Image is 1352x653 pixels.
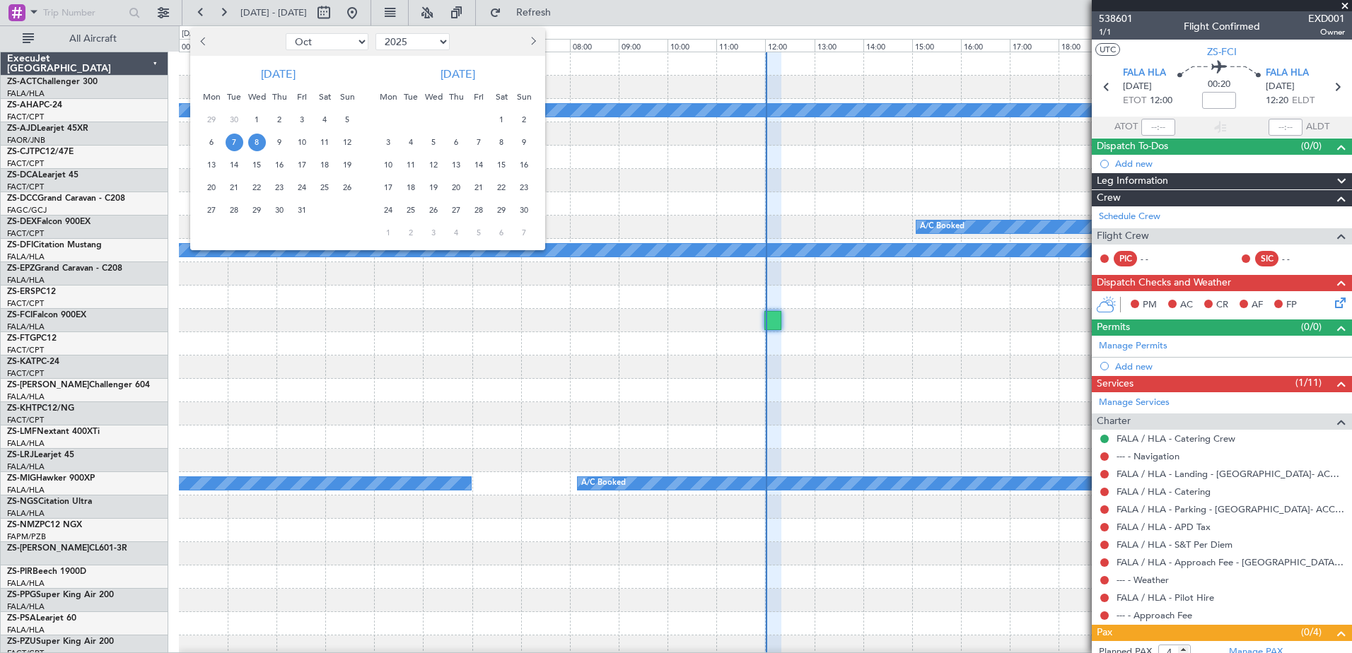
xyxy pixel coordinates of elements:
div: Thu [268,86,291,108]
span: 3 [293,111,311,129]
div: 15-11-2025 [490,153,513,176]
span: 27 [448,201,465,219]
span: 20 [448,179,465,196]
span: 2 [515,111,533,129]
span: 9 [515,134,533,151]
span: 2 [402,224,420,242]
div: 30-9-2025 [223,108,245,131]
div: 19-10-2025 [336,153,359,176]
span: 18 [316,156,334,174]
div: 12-11-2025 [422,153,445,176]
div: 28-11-2025 [467,199,490,221]
span: 5 [339,111,356,129]
div: Fri [467,86,490,108]
span: 30 [271,201,289,219]
div: 18-11-2025 [400,176,422,199]
div: 20-11-2025 [445,176,467,199]
span: 13 [203,156,221,174]
div: 5-12-2025 [467,221,490,244]
div: 2-11-2025 [513,108,535,131]
span: 28 [226,201,243,219]
span: 4 [448,224,465,242]
div: 14-10-2025 [223,153,245,176]
div: Sat [490,86,513,108]
span: 27 [203,201,221,219]
div: 29-9-2025 [200,108,223,131]
div: Sun [336,86,359,108]
div: 13-10-2025 [200,153,223,176]
div: 23-11-2025 [513,176,535,199]
div: Wed [245,86,268,108]
span: 6 [493,224,511,242]
div: 6-12-2025 [490,221,513,244]
div: 7-11-2025 [467,131,490,153]
div: 9-11-2025 [513,131,535,153]
div: 30-11-2025 [513,199,535,221]
div: 7-10-2025 [223,131,245,153]
span: 31 [293,201,311,219]
div: Fri [291,86,313,108]
div: 17-10-2025 [291,153,313,176]
div: 16-11-2025 [513,153,535,176]
span: 13 [448,156,465,174]
select: Select month [286,33,368,50]
div: Wed [422,86,445,108]
span: 7 [226,134,243,151]
div: 17-11-2025 [377,176,400,199]
span: 4 [402,134,420,151]
div: Tue [223,86,245,108]
span: 21 [226,179,243,196]
div: 25-11-2025 [400,199,422,221]
span: 19 [339,156,356,174]
span: 28 [470,201,488,219]
div: 23-10-2025 [268,176,291,199]
span: 16 [515,156,533,174]
span: 24 [293,179,311,196]
span: 12 [339,134,356,151]
span: 29 [248,201,266,219]
span: 5 [470,224,488,242]
span: 25 [402,201,420,219]
div: Mon [200,86,223,108]
div: 8-10-2025 [245,131,268,153]
div: 15-10-2025 [245,153,268,176]
div: 26-10-2025 [336,176,359,199]
span: 1 [493,111,511,129]
span: 11 [402,156,420,174]
span: 4 [316,111,334,129]
span: 25 [316,179,334,196]
span: 1 [380,224,397,242]
div: 25-10-2025 [313,176,336,199]
span: 24 [380,201,397,219]
div: 3-11-2025 [377,131,400,153]
div: 28-10-2025 [223,199,245,221]
span: 11 [316,134,334,151]
span: 8 [493,134,511,151]
div: 4-11-2025 [400,131,422,153]
span: 14 [226,156,243,174]
span: 22 [248,179,266,196]
span: 17 [293,156,311,174]
span: 5 [425,134,443,151]
span: 23 [271,179,289,196]
span: 1 [248,111,266,129]
span: 23 [515,179,533,196]
div: 2-12-2025 [400,221,422,244]
select: Select year [375,33,450,50]
button: Next month [525,30,540,53]
div: 2-10-2025 [268,108,291,131]
div: 5-11-2025 [422,131,445,153]
span: 30 [226,111,243,129]
div: 30-10-2025 [268,199,291,221]
div: 5-10-2025 [336,108,359,131]
span: 3 [425,224,443,242]
span: 19 [425,179,443,196]
span: 2 [271,111,289,129]
span: 7 [470,134,488,151]
span: 26 [425,201,443,219]
span: 20 [203,179,221,196]
div: 27-10-2025 [200,199,223,221]
div: 3-10-2025 [291,108,313,131]
div: Sat [313,86,336,108]
span: 21 [470,179,488,196]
